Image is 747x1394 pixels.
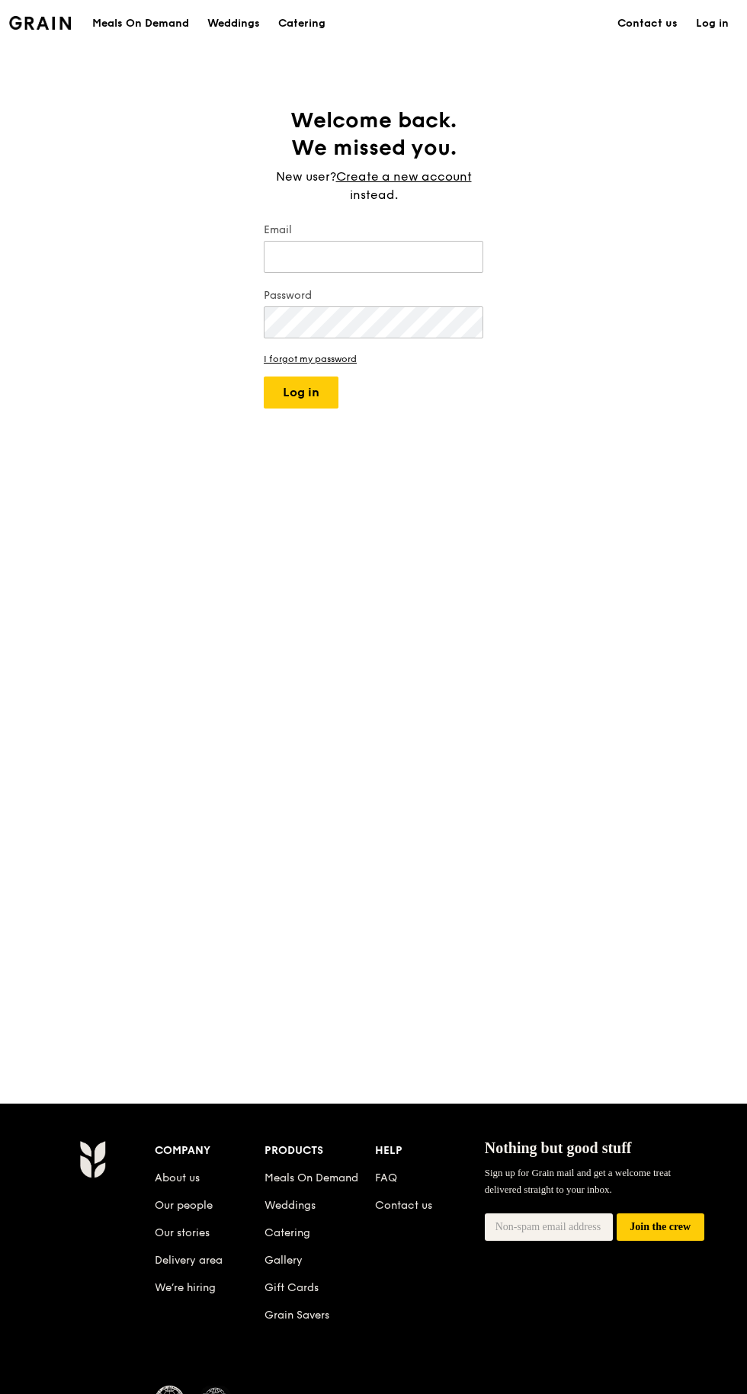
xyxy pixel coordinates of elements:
a: Grain Savers [264,1309,329,1322]
span: Sign up for Grain mail and get a welcome treat delivered straight to your inbox. [485,1167,671,1195]
span: New user? [276,169,336,184]
a: Create a new account [336,168,472,186]
a: Weddings [264,1199,316,1212]
a: Gallery [264,1254,303,1267]
a: Our people [155,1199,213,1212]
h1: Welcome back. We missed you. [264,107,483,162]
a: FAQ [375,1171,397,1184]
div: Catering [278,1,325,46]
span: Nothing but good stuff [485,1139,632,1156]
span: instead. [350,187,398,202]
label: Password [264,288,483,303]
div: Products [264,1140,374,1162]
a: Contact us [608,1,687,46]
div: Meals On Demand [92,1,189,46]
a: Meals On Demand [264,1171,358,1184]
a: Our stories [155,1226,210,1239]
a: Delivery area [155,1254,223,1267]
input: Non-spam email address [485,1213,613,1241]
a: Contact us [375,1199,432,1212]
a: Log in [687,1,738,46]
a: I forgot my password [264,354,483,364]
div: Help [375,1140,485,1162]
a: Gift Cards [264,1281,319,1294]
a: We’re hiring [155,1281,216,1294]
a: Catering [264,1226,310,1239]
img: Grain [79,1140,106,1178]
a: Catering [269,1,335,46]
button: Log in [264,377,338,409]
a: Weddings [198,1,269,46]
label: Email [264,223,483,238]
div: Weddings [207,1,260,46]
div: Company [155,1140,264,1162]
img: Grain [9,16,71,30]
button: Join the crew [617,1213,704,1242]
a: About us [155,1171,200,1184]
